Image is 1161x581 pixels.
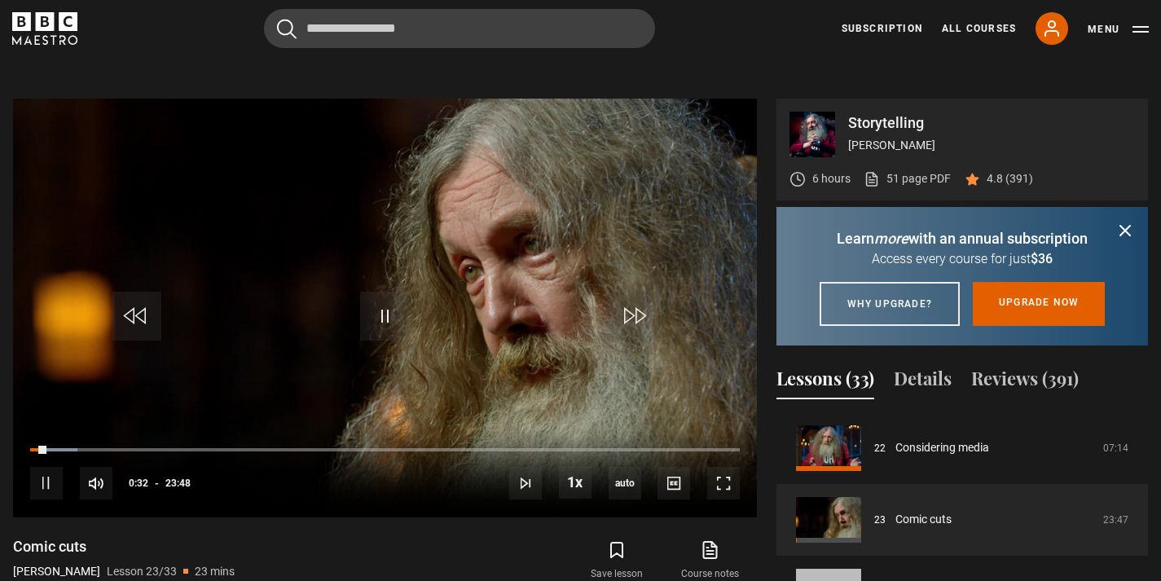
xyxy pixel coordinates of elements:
p: 23 mins [195,563,235,580]
button: Next Lesson [509,467,542,500]
p: [PERSON_NAME] [13,563,100,580]
span: $36 [1031,251,1053,266]
span: 23:48 [165,469,191,498]
button: Pause [30,467,63,500]
p: Access every course for just [796,249,1128,269]
a: 51 page PDF [864,170,951,187]
button: Mute [80,467,112,500]
svg: BBC Maestro [12,12,77,45]
input: Search [264,9,655,48]
button: Playback Rate [559,466,591,499]
p: Learn with an annual subscription [796,227,1128,249]
p: Lesson 23/33 [107,563,177,580]
button: Captions [657,467,690,500]
a: Comic cuts [895,511,952,528]
p: Storytelling [848,116,1135,130]
button: Fullscreen [707,467,740,500]
a: Upgrade now [973,282,1105,326]
span: 0:32 [129,469,148,498]
p: 4.8 (391) [987,170,1033,187]
button: Submit the search query [277,19,297,39]
div: Current quality: 720p [609,467,641,500]
button: Toggle navigation [1088,21,1149,37]
p: 6 hours [812,170,851,187]
span: auto [609,467,641,500]
span: - [155,478,159,489]
a: Why upgrade? [820,282,960,326]
a: Considering media [895,439,989,456]
div: Progress Bar [30,448,740,451]
button: Reviews (391) [971,365,1079,399]
button: Details [894,365,952,399]
a: All Courses [942,21,1016,36]
a: Subscription [842,21,922,36]
button: Lessons (33) [776,365,874,399]
p: [PERSON_NAME] [848,137,1135,154]
h1: Comic cuts [13,537,235,557]
video-js: Video Player [13,99,757,517]
i: more [874,230,908,247]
